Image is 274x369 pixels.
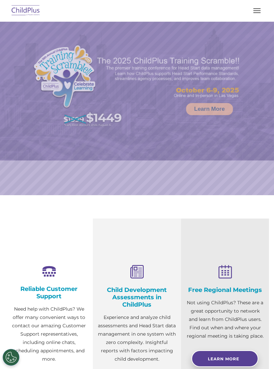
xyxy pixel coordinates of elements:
[3,349,19,366] button: Cookies Settings
[10,3,41,19] img: ChildPlus by Procare Solutions
[186,103,233,115] a: Learn More
[10,285,88,300] h4: Reliable Customer Support
[186,286,264,294] h4: Free Regional Meetings
[98,313,176,363] p: Experience and analyze child assessments and Head Start data management in one system with zero c...
[186,299,264,340] p: Not using ChildPlus? These are a great opportunity to network and learn from ChildPlus users. Fin...
[208,356,239,361] span: Learn More
[98,286,176,308] h4: Child Development Assessments in ChildPlus
[10,305,88,363] p: Need help with ChildPlus? We offer many convenient ways to contact our amazing Customer Support r...
[191,350,258,367] a: Learn More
